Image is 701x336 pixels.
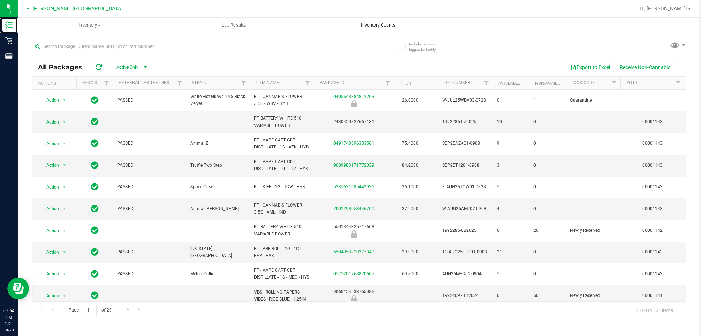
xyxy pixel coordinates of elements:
div: 9060124533755085 [313,288,395,303]
span: In Sync [91,95,99,105]
span: PASSED [117,271,181,278]
div: 5501344325717668 [313,223,395,238]
div: 2430420827667131 [313,118,395,125]
p: 09/20 [3,327,14,333]
span: In Sync [91,160,99,170]
a: 6504353229377940 [333,249,374,254]
a: Lot Number [444,80,470,85]
span: 1G-AUG25FFP01-0903 [442,249,488,256]
span: 29.9000 [398,247,422,257]
span: 0 [533,118,561,125]
a: 0575201768870567 [333,271,374,276]
span: Action [40,117,60,127]
span: 0 [497,292,525,299]
span: All Packages [38,63,89,71]
span: Page of 29 [62,305,118,316]
a: Filter [480,77,493,89]
span: 0 [533,162,561,169]
span: PASSED [117,205,181,212]
a: 0491748896333561 [333,141,374,146]
span: 1992285-072025 [442,118,488,125]
span: Truffle Two Step [190,162,245,169]
span: select [60,117,69,127]
a: 00001143 [642,206,663,211]
span: White Hot Guava 14 x Black Velvet [190,93,245,107]
span: 4 [497,205,525,212]
a: 00001143 [642,184,663,189]
a: Go to the next page [122,305,133,314]
a: Filter [382,77,394,89]
a: Inventory Counts [306,18,450,33]
a: 5235631685442931 [333,184,374,189]
span: Inventory [18,22,162,29]
span: PASSED [117,97,181,104]
span: Animal [PERSON_NAME] [190,205,245,212]
span: In Sync [91,117,99,127]
a: Filter [101,77,113,89]
div: Quarantine [313,100,395,107]
span: select [60,269,69,279]
span: [US_STATE] [GEOGRAPHIC_DATA] [190,245,245,259]
p: 07:54 PM CDT [3,307,14,327]
span: PASSED [117,140,181,147]
input: Search Package ID, Item Name, SKU, Lot or Part Number... [32,41,330,52]
span: AUG25MEC01-0904 [442,271,488,278]
span: 1 [533,97,561,104]
span: In Sync [91,225,99,235]
div: Newly Received [313,230,395,238]
span: select [60,247,69,257]
span: select [60,182,69,192]
a: Filter [238,77,250,89]
span: PASSED [117,249,181,256]
span: Action [40,182,60,192]
span: Action [40,291,60,301]
a: 00001142 [642,228,663,233]
a: THC% [400,81,412,86]
a: Inventory [18,18,162,33]
span: Quarantine [570,97,616,104]
span: 10 [497,118,525,125]
span: Action [40,139,60,149]
span: In Sync [91,182,99,192]
span: FT - CANNABIS FLOWER - 3.5G - WBV - HYB [254,93,309,107]
span: 21 [497,249,525,256]
span: Melon Collie [190,271,245,278]
a: 00001143 [642,141,663,146]
span: In Sync [91,204,99,214]
button: Receive Non-Cannabis [615,61,675,73]
span: Newly Received [570,227,616,234]
span: Animal Z [190,140,245,147]
a: Filter [608,77,620,89]
span: 36.1000 [398,182,422,192]
span: Inventory Counts [351,22,405,29]
a: External Lab Test Result [119,80,176,85]
span: select [60,160,69,170]
span: select [60,204,69,214]
span: FT - KIEF - 1G - JCW - HYB [254,184,309,190]
a: 00001141 [642,293,663,298]
span: 0 [533,271,561,278]
span: 5 [497,271,525,278]
span: FT BATTERY WHITE 510 VARIABLE POWER [254,223,309,237]
span: 0 [533,205,561,212]
span: 0 [497,97,525,104]
span: FT BATTERY WHITE 510 VARIABLE POWER [254,115,309,129]
a: Lock Code [571,80,595,85]
span: In Sync [91,247,99,257]
span: 0 [497,227,525,234]
a: 00001143 [642,119,663,124]
span: Hi, [PERSON_NAME]! [640,5,687,11]
span: 75.4000 [398,138,422,149]
span: 1 - 20 of 575 items [630,305,679,316]
span: FT - VAPE CART CDT DISTILLATE - 1G - T12 - HYB [254,158,309,172]
div: Actions [38,81,73,86]
span: select [60,291,69,301]
span: Include items not tagged for facility [409,41,445,52]
span: 84.2000 [398,160,422,171]
span: 3 [497,162,525,169]
span: select [60,95,69,105]
span: 69.8000 [398,269,422,279]
span: W-AUG25AML07-0908 [442,205,488,212]
span: FT - PRE-ROLL - 1G - 1CT - FFP - HYB [254,245,309,259]
inline-svg: Reports [5,53,13,60]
